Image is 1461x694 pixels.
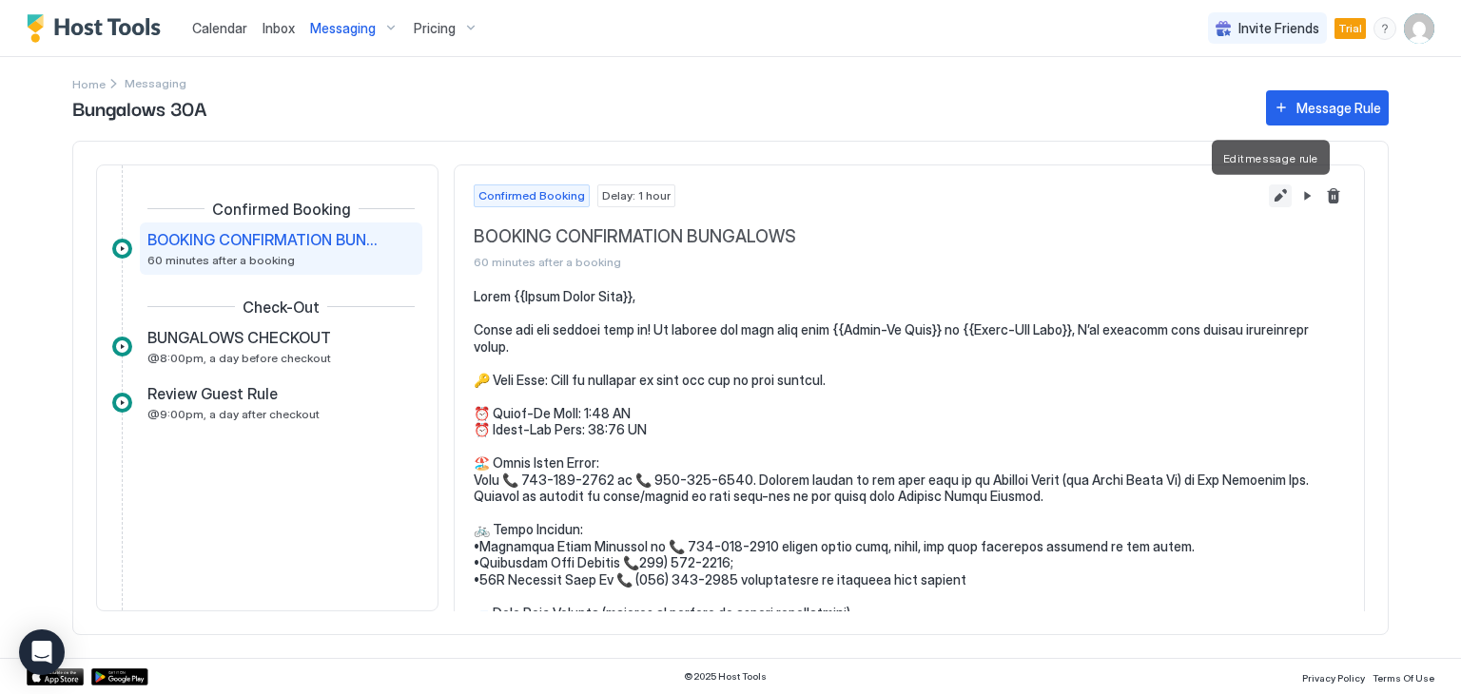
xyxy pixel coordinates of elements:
span: Breadcrumb [125,76,186,90]
span: Calendar [192,20,247,36]
span: Check-Out [243,298,320,317]
a: Terms Of Use [1373,666,1434,686]
button: Message Rule [1266,90,1389,125]
span: Invite Friends [1238,20,1319,37]
div: Message Rule [1296,98,1381,118]
span: Home [72,77,106,91]
div: Open Intercom Messenger [19,629,65,675]
a: Privacy Policy [1302,666,1365,686]
span: © 2025 Host Tools [684,670,767,683]
span: Privacy Policy [1302,672,1365,684]
span: @8:00pm, a day before checkout [147,351,331,365]
span: Terms Of Use [1373,672,1434,684]
span: Bungalows 30A [72,93,1247,122]
span: Delay: 1 hour [602,187,671,204]
span: Pricing [414,20,456,37]
span: @9:00pm, a day after checkout [147,407,320,421]
span: 60 minutes after a booking [474,255,1261,269]
span: BUNGALOWS CHECKOUT [147,328,331,347]
a: Host Tools Logo [27,14,169,43]
span: Review Guest Rule [147,384,278,403]
button: Delete message rule [1322,184,1345,207]
span: Trial [1338,20,1362,37]
button: Pause Message Rule [1295,184,1318,207]
button: Edit message rule [1269,184,1292,207]
span: Edit message rule [1223,151,1318,165]
a: App Store [27,668,84,685]
span: Inbox [263,20,295,36]
a: Home [72,73,106,93]
span: Confirmed Booking [212,200,351,219]
span: Messaging [310,20,376,37]
span: BOOKING CONFIRMATION BUNGALOWS [474,226,1261,248]
div: menu [1373,17,1396,40]
a: Inbox [263,18,295,38]
span: 60 minutes after a booking [147,253,295,267]
span: Confirmed Booking [478,187,585,204]
div: Breadcrumb [72,73,106,93]
a: Google Play Store [91,668,148,685]
span: BOOKING CONFIRMATION BUNGALOWS [147,230,384,249]
div: User profile [1404,13,1434,44]
a: Calendar [192,18,247,38]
